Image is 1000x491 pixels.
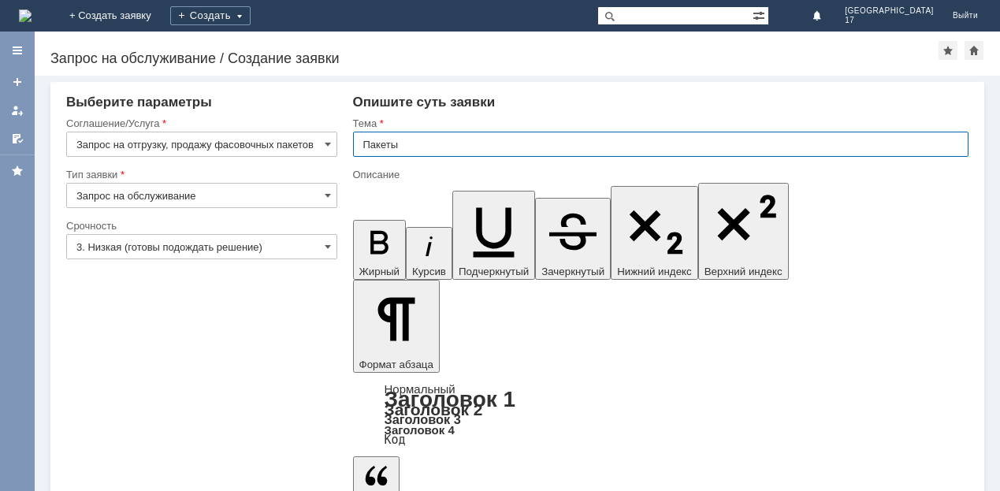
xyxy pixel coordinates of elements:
div: Добавить в избранное [939,41,957,60]
span: Выберите параметры [66,95,212,110]
a: Мои заявки [5,98,30,123]
div: Тема [353,118,966,128]
div: Тип заявки [66,169,334,180]
a: Нормальный [385,382,455,396]
button: Верхний индекс [698,183,789,280]
button: Зачеркнутый [535,198,611,280]
a: Заголовок 3 [385,412,461,426]
span: Жирный [359,266,400,277]
span: Расширенный поиск [753,7,768,22]
a: Заголовок 4 [385,423,455,437]
button: Жирный [353,220,407,280]
span: [GEOGRAPHIC_DATA] [845,6,934,16]
button: Формат абзаца [353,280,440,373]
span: Опишите суть заявки [353,95,496,110]
button: Нижний индекс [611,186,698,280]
a: Код [385,433,406,447]
div: Срочность [66,221,334,231]
a: Мои согласования [5,126,30,151]
div: Описание [353,169,966,180]
button: Курсив [406,227,452,280]
div: Сделать домашней страницей [965,41,983,60]
a: Заголовок 1 [385,387,516,411]
button: Подчеркнутый [452,191,535,280]
span: Зачеркнутый [541,266,604,277]
span: Формат абзаца [359,359,433,370]
a: Создать заявку [5,69,30,95]
a: Перейти на домашнюю страницу [19,9,32,22]
div: Запрос на обслуживание / Создание заявки [50,50,939,66]
div: Соглашение/Услуга [66,118,334,128]
div: Создать [170,6,251,25]
span: Курсив [412,266,446,277]
span: Верхний индекс [704,266,783,277]
span: Нижний индекс [617,266,692,277]
span: Подчеркнутый [459,266,529,277]
img: logo [19,9,32,22]
span: 17 [845,16,934,25]
div: Формат абзаца [353,384,969,445]
a: Заголовок 2 [385,400,483,418]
